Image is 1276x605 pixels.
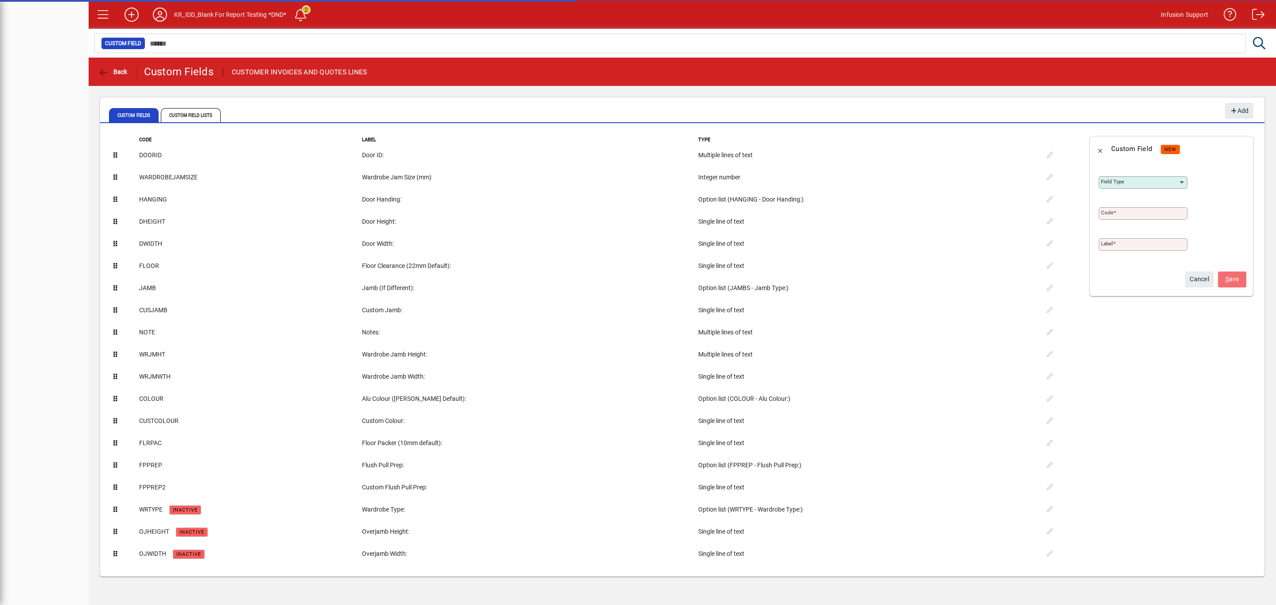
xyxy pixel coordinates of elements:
[105,39,141,48] span: Custom Field
[139,499,362,521] td: WRTYPE
[139,255,362,277] td: FLOOR
[161,108,221,122] span: Custom Field Lists
[362,477,698,499] td: Custom Flush Pull Prep:
[362,322,698,344] td: Notes:
[144,65,214,79] div: Custom Fields
[698,233,1039,255] td: Single line of text
[362,454,698,477] td: Flush Pull Prep:
[173,507,198,513] span: Inactive
[1164,147,1176,152] span: NEW
[139,322,362,344] td: NOTE
[117,7,146,23] button: Add
[698,344,1039,366] td: Multiple lines of text
[96,64,130,80] button: Back
[698,543,1039,565] td: Single line of text
[1101,209,1113,216] mat-label: Code
[698,136,1039,144] th: Type
[139,299,362,322] td: CUSJAMB
[362,144,698,167] td: Door ID:
[139,543,362,565] td: OJWIDTH
[1190,272,1209,287] span: Cancel
[1245,2,1265,31] a: Logout
[698,499,1039,521] td: Option list (WRTYPE - Wardrobe Type:)
[146,7,174,23] button: Profile
[698,167,1039,189] td: Integer number
[698,388,1039,410] td: Option list (COLOUR - Alu Colour:)
[1225,103,1253,119] button: Add
[1185,271,1214,287] button: Cancel
[362,233,698,255] td: Door Width:
[139,521,362,543] td: OJHEIGHT
[139,211,362,233] td: DHEIGHT
[1217,2,1237,31] a: Knowledge Base
[1090,138,1111,159] button: Back
[139,344,362,366] td: WRJMHT
[698,432,1039,454] td: Single line of text
[174,8,286,22] div: KR_IDD_Blank For Report Testing *DND*
[362,189,698,211] td: Door Handing:
[98,68,128,75] span: Back
[362,211,698,233] td: Door Height:
[362,521,698,543] td: Overjamb Height:
[1225,275,1229,283] span: S
[176,551,201,557] span: Inactive
[1225,272,1239,287] span: ave
[362,366,698,388] td: Wardrobe Jamb Width:
[362,499,698,521] td: Wardrobe Type:
[139,477,362,499] td: FPPREP2
[362,299,698,322] td: Custom Jamb:
[139,432,362,454] td: FLRPAC
[139,388,362,410] td: COLOUR
[362,277,698,299] td: Jamb (If Different):
[232,65,367,79] div: CUSTOMER INVOICES AND QUOTES LINES
[139,410,362,432] td: CUSTCOLOUR
[139,366,362,388] td: WRJMWTH
[139,233,362,255] td: DWIDTH
[1229,104,1249,118] span: Add
[1101,240,1113,247] mat-label: Label
[109,108,159,122] span: Custom Fields
[1218,271,1246,287] button: Save
[1111,142,1152,156] div: Custom Field
[698,477,1039,499] td: Single line of text
[698,366,1039,388] td: Single line of text
[698,299,1039,322] td: Single line of text
[362,255,698,277] td: Floor Clearance (22mm Default):
[362,543,698,565] td: Overjamb Width:
[698,277,1039,299] td: Option list (JAMBS - Jamb Type:)
[139,189,362,211] td: HANGING
[362,410,698,432] td: Custom Colour:
[362,388,698,410] td: Alu Colour ([PERSON_NAME] Default):
[139,144,362,167] td: DOORID
[139,136,362,144] th: Code
[1161,8,1208,22] div: Infusion Support
[362,136,698,144] th: Label
[698,211,1039,233] td: Single line of text
[698,410,1039,432] td: Single line of text
[698,322,1039,344] td: Multiple lines of text
[89,64,137,80] app-page-header-button: Back
[1101,178,1124,185] mat-label: Field type
[179,529,204,535] span: Inactive
[698,255,1039,277] td: Single line of text
[139,167,362,189] td: WARDROBEJAMSIZE
[698,189,1039,211] td: Option list (HANGING - Door Handing:)
[362,344,698,366] td: Wardrobe Jamb Height:
[698,144,1039,167] td: Multiple lines of text
[139,454,362,477] td: FPPREP
[139,277,362,299] td: JAMB
[362,432,698,454] td: Floor Packer (10mm default):
[698,521,1039,543] td: Single line of text
[698,454,1039,477] td: Option list (FPPREP - Flush Pull Prep:)
[362,167,698,189] td: Wardrobe Jam Size (mm)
